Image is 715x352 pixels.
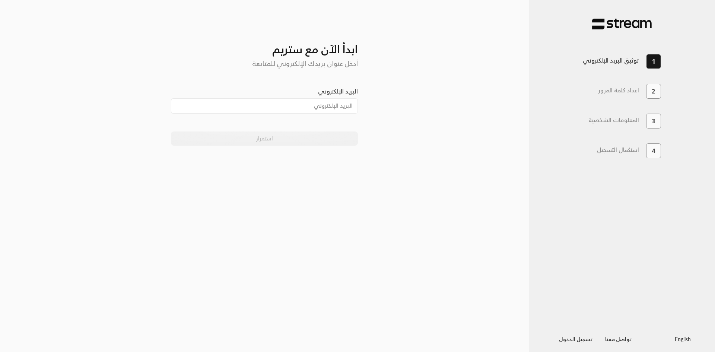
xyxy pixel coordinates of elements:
span: 4 [652,146,655,155]
span: 2 [652,87,655,96]
img: Stream Pay [592,18,652,30]
input: البريد الإلكتروني [171,98,358,114]
h5: أدخل عنوان بريدك الإلكتروني للمتابعة [171,60,358,68]
h3: المعلومات الشخصية [588,117,639,124]
button: تسجيل الدخول [553,332,599,346]
a: English [675,332,691,346]
h3: اعداد كلمة المرور [598,87,639,94]
button: تواصل معنا [599,332,638,346]
h3: توثيق البريد الإلكتروني [583,57,639,64]
h3: استكمال التسجيل [597,146,639,153]
label: البريد الإلكتروني [318,87,358,96]
a: تسجيل الدخول [553,334,599,344]
span: 3 [652,117,655,126]
span: 1 [652,57,655,66]
a: تواصل معنا [599,334,638,344]
h3: ابدأ الآن مع ستريم [171,30,358,56]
